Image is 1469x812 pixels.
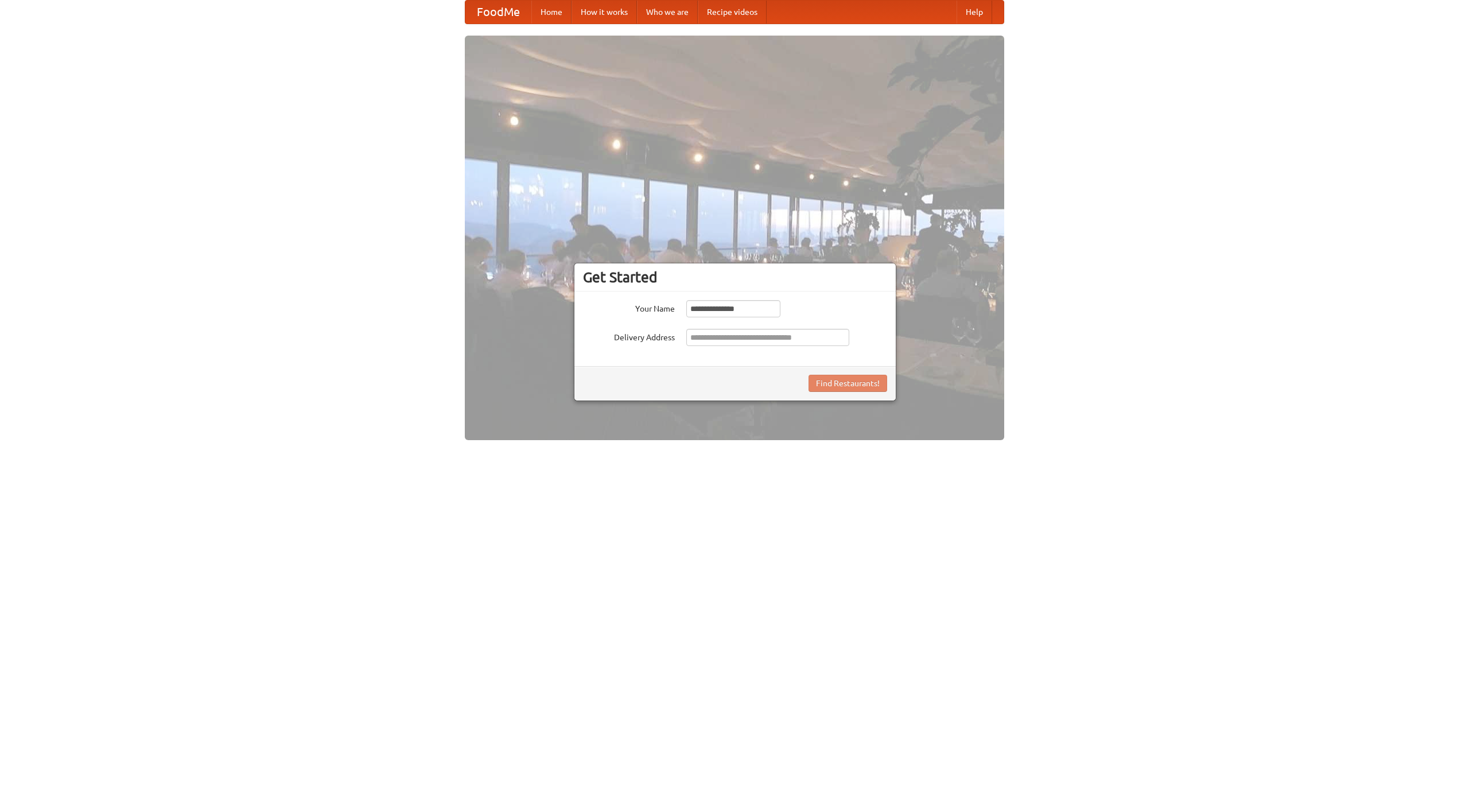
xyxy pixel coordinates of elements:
button: Find Restaurants! [809,375,887,392]
h3: Get Started [583,269,887,286]
a: Recipe videos [698,1,767,24]
label: Your Name [583,300,675,314]
a: Home [531,1,572,24]
a: Help [957,1,992,24]
label: Delivery Address [583,329,675,343]
a: How it works [572,1,637,24]
a: Who we are [637,1,698,24]
a: FoodMe [465,1,531,24]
